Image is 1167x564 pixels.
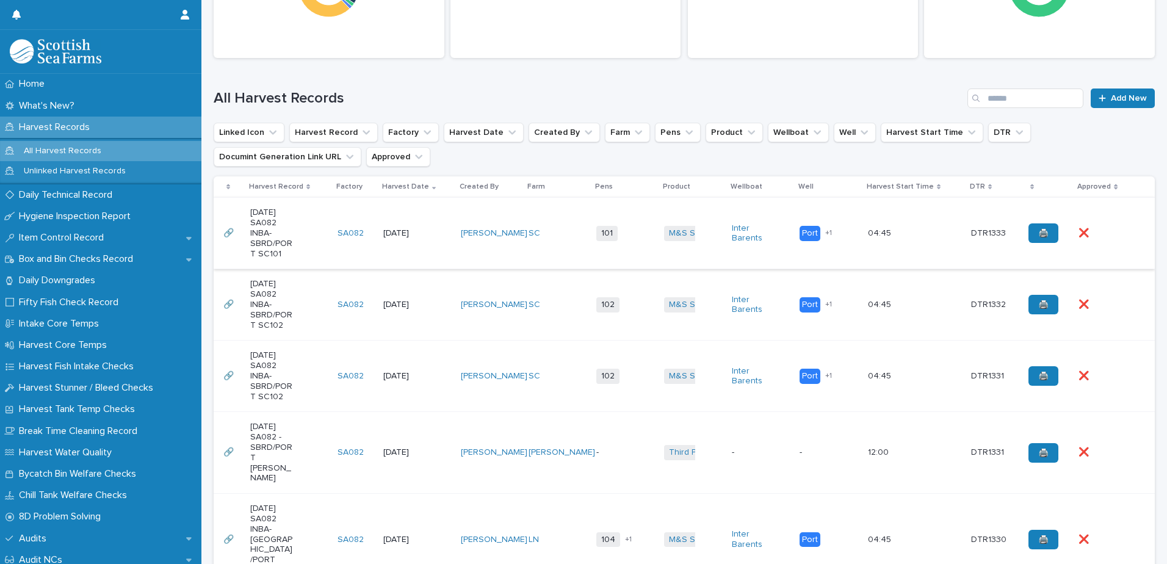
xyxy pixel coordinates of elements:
a: 🖨️ [1028,443,1058,463]
p: Intake Core Temps [14,318,109,330]
a: 🖨️ [1028,295,1058,314]
p: Harvest Stunner / Bleed Checks [14,382,163,394]
button: Harvest Date [444,123,524,142]
p: Farm [527,180,545,193]
p: Harvest Core Temps [14,339,117,351]
p: Daily Technical Record [14,189,122,201]
span: 🖨️ [1038,300,1049,309]
a: SC [529,300,540,310]
p: Harvest Start Time [867,180,934,193]
p: 04:45 [868,369,894,381]
p: DTR1331 [971,445,1006,458]
a: SA082 [338,535,364,545]
a: Inter Barents [732,529,775,550]
p: ❌ [1078,532,1091,545]
button: Product [706,123,763,142]
p: - [596,447,640,458]
a: Inter Barents [732,223,775,244]
p: 04:45 [868,226,894,239]
p: [DATE] SA082 INBA-SBRD/PORT SC101 [250,208,294,259]
a: [PERSON_NAME] [461,228,527,239]
a: SC [529,228,540,239]
p: Hygiene Inspection Report [14,211,140,222]
p: Home [14,78,54,90]
div: Port [800,226,820,241]
p: 12:00 [868,445,891,458]
span: + 1 [825,372,832,380]
a: SA082 [338,300,364,310]
p: 🔗 [223,297,236,310]
tr: 🔗🔗 [DATE] SA082 INBA-SBRD/PORT SC102SA082 [DATE][PERSON_NAME] SC 102M&S Select Inter Barents Port... [214,341,1155,412]
img: mMrefqRFQpe26GRNOUkG [10,39,101,63]
p: [DATE] SA082 INBA-SBRD/PORT SC102 [250,350,294,402]
p: Harvest Tank Temp Checks [14,403,145,415]
span: 🖨️ [1038,372,1049,380]
span: 🖨️ [1038,229,1049,237]
h1: All Harvest Records [214,90,963,107]
button: DTR [988,123,1031,142]
button: Farm [605,123,650,142]
p: Approved [1077,180,1111,193]
p: Harvest Record [249,180,303,193]
p: Box and Bin Checks Record [14,253,143,265]
span: 102 [596,369,620,384]
span: 102 [596,297,620,313]
p: DTR1332 [971,297,1008,310]
p: Harvest Water Quality [14,447,121,458]
p: What's New? [14,100,84,112]
p: 04:45 [868,532,894,545]
button: Wellboat [768,123,829,142]
a: [PERSON_NAME] [461,535,527,545]
p: - [732,447,775,458]
span: 🖨️ [1038,449,1049,457]
div: Port [800,532,820,548]
p: DTR1330 [971,532,1009,545]
p: [DATE] [383,447,427,458]
a: M&S Select [669,535,715,545]
p: 🔗 [223,369,236,381]
p: 🔗 [223,226,236,239]
p: Harvest Date [382,180,429,193]
p: Fifty Fish Check Record [14,297,128,308]
span: 🖨️ [1038,535,1049,544]
p: ❌ [1078,369,1091,381]
p: All Harvest Records [14,146,111,156]
p: DTR1331 [971,369,1006,381]
button: Approved [366,147,430,167]
p: Well [798,180,814,193]
div: Port [800,297,820,313]
button: Harvest Start Time [881,123,983,142]
span: 104 [596,532,620,548]
a: Inter Barents [732,295,775,316]
p: Factory [336,180,363,193]
a: 🖨️ [1028,366,1058,386]
p: 🔗 [223,532,236,545]
p: Wellboat [731,180,762,193]
a: M&S Select [669,300,715,310]
p: [DATE] [383,535,427,545]
tr: 🔗🔗 [DATE] SA082 -SBRD/PORT [PERSON_NAME]SA082 [DATE][PERSON_NAME] [PERSON_NAME] -Third Party Salm... [214,412,1155,494]
p: Daily Downgrades [14,275,105,286]
button: Created By [529,123,600,142]
input: Search [967,89,1083,108]
a: 🖨️ [1028,223,1058,243]
p: Unlinked Harvest Records [14,166,135,176]
a: [PERSON_NAME] [461,300,527,310]
a: M&S Select [669,371,715,381]
button: Well [834,123,876,142]
tr: 🔗🔗 [DATE] SA082 INBA-SBRD/PORT SC101SA082 [DATE][PERSON_NAME] SC 101M&S Select Inter Barents Port... [214,198,1155,269]
p: Item Control Record [14,232,114,244]
p: Pens [595,180,613,193]
button: Factory [383,123,439,142]
span: + 1 [825,301,832,308]
p: - [800,447,843,458]
p: [DATE] [383,228,427,239]
p: [DATE] [383,300,427,310]
span: Add New [1111,94,1147,103]
p: DTR [970,180,985,193]
a: [PERSON_NAME] [529,447,595,458]
a: LN [529,535,539,545]
button: Linked Icon [214,123,284,142]
a: SA082 [338,447,364,458]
